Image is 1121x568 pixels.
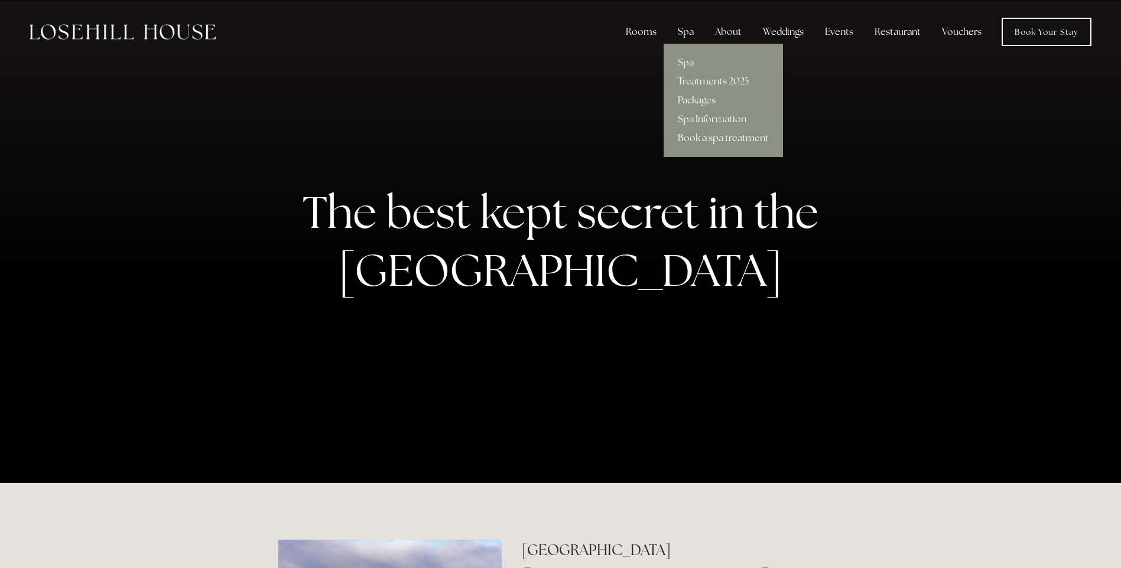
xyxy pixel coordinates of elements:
[932,20,991,44] a: Vouchers
[664,91,783,110] a: Packages
[1002,18,1091,46] a: Book Your Stay
[30,24,216,40] img: Losehill House
[706,20,751,44] div: About
[664,110,783,129] a: Spa Information
[753,20,813,44] div: Weddings
[664,53,783,72] a: Spa
[668,20,703,44] div: Spa
[522,540,843,560] h2: [GEOGRAPHIC_DATA]
[616,20,666,44] div: Rooms
[865,20,930,44] div: Restaurant
[664,129,783,148] a: Book a spa treatment
[815,20,863,44] div: Events
[664,72,783,91] a: Treatments 2025
[303,183,828,299] strong: The best kept secret in the [GEOGRAPHIC_DATA]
